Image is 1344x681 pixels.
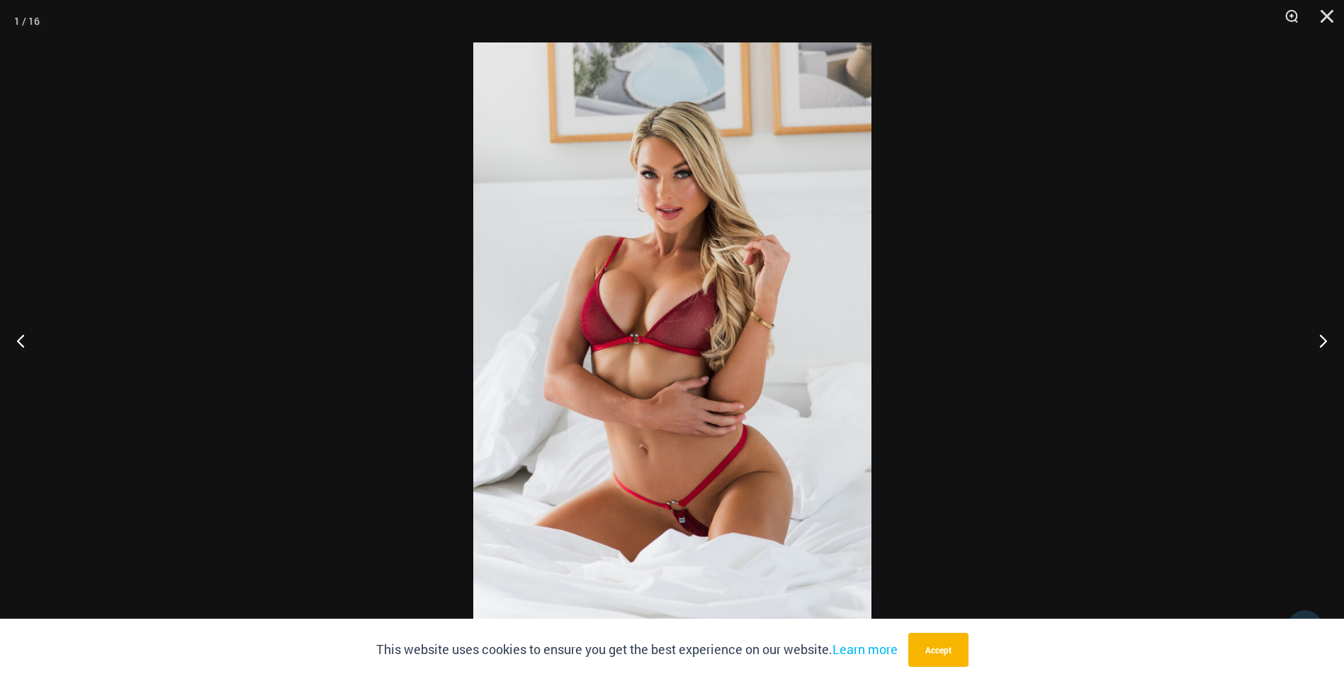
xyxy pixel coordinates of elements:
[14,11,40,32] div: 1 / 16
[832,641,898,658] a: Learn more
[473,42,871,639] img: Guilty Pleasures Red 1045 Bra 689 Micro 05
[1291,305,1344,376] button: Next
[376,639,898,660] p: This website uses cookies to ensure you get the best experience on our website.
[908,633,969,667] button: Accept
